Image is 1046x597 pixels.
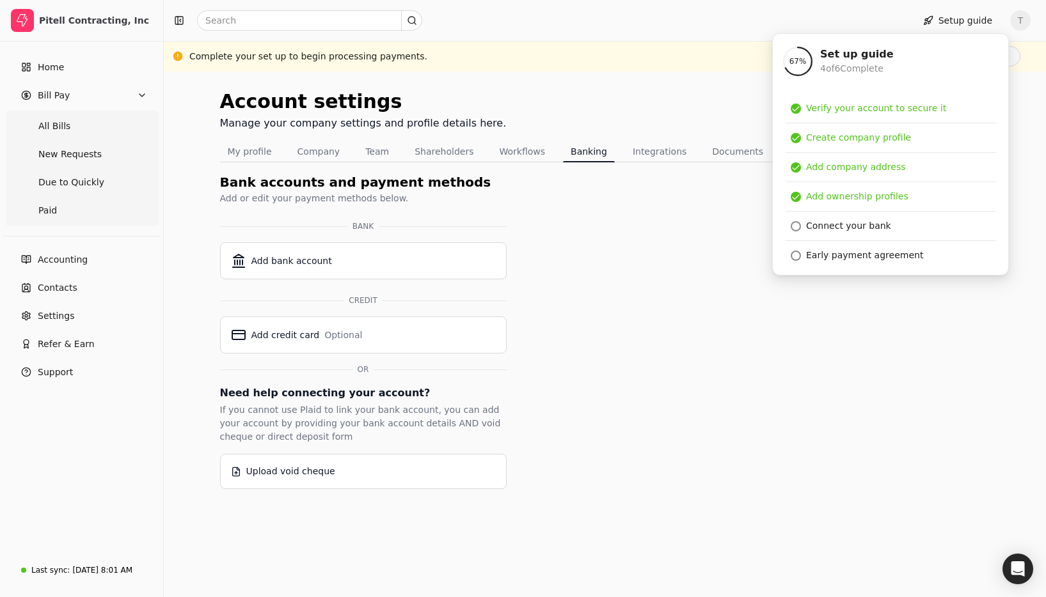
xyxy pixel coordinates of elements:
[491,141,553,162] button: Workflows
[38,281,77,295] span: Contacts
[358,364,369,375] span: OR
[353,221,374,232] span: BANK
[220,385,507,401] div: Need help connecting your account?
[5,54,158,80] a: Home
[5,247,158,272] a: Accounting
[8,141,155,167] a: New Requests
[8,113,155,139] a: All Bills
[38,204,57,217] span: Paid
[220,116,507,131] div: Manage your company settings and profile details here.
[5,275,158,300] a: Contacts
[820,62,894,75] div: 4 of 6 Complete
[789,56,807,67] span: 67 %
[39,14,152,27] div: Pitell Contracting, Inc
[349,295,377,306] span: CREDIT
[220,403,507,444] div: If you cannot use Plaid to link your bank account, you can add your account by providing your ban...
[5,331,158,357] button: Refer & Earn
[38,366,73,379] span: Support
[38,176,104,189] span: Due to Quickly
[806,160,906,174] div: Add company address
[220,141,280,162] button: My profile
[31,564,70,576] div: Last sync:
[913,10,1002,31] button: Setup guide
[38,253,88,267] span: Accounting
[251,254,332,268] div: Add bank account
[220,87,507,116] div: Account settings
[806,249,923,262] div: Early payment agreement
[806,102,946,115] div: Verify your account to secure it
[38,120,70,133] span: All Bills
[38,309,74,323] span: Settings
[220,173,507,192] div: Bank accounts and payment methods
[220,316,507,353] button: Add credit cardOptional
[38,148,102,161] span: New Requests
[625,141,694,162] button: Integrations
[251,329,320,342] div: Add credit card
[189,50,427,63] div: Complete your set up to begin processing payments.
[72,564,132,576] div: [DATE] 8:01 AM
[563,141,615,162] button: Banking
[806,131,911,144] div: Create company profile
[806,190,908,203] div: Add ownership profiles
[806,219,891,233] div: Connect your bank
[8,198,155,223] a: Paid
[407,141,481,162] button: Shareholders
[290,141,348,162] button: Company
[324,329,362,342] div: Optional
[704,141,771,162] button: Documents
[5,559,158,582] a: Last sync:[DATE] 8:01 AM
[220,192,507,205] div: Add or edit your payment methods below.
[197,10,422,31] input: Search
[5,82,158,108] button: Bill Pay
[38,89,70,102] span: Bill Pay
[8,169,155,195] a: Due to Quickly
[358,141,397,162] button: Team
[220,141,990,162] nav: Tabs
[38,337,95,351] span: Refer & Earn
[5,359,158,385] button: Support
[1010,10,1031,31] button: T
[220,454,507,489] button: Upload void cheque
[1002,554,1033,584] div: Open Intercom Messenger
[772,33,1009,275] div: Setup guide
[246,465,335,478] div: Upload void cheque
[220,242,507,279] button: Add bank account
[820,47,894,62] div: Set up guide
[5,303,158,329] a: Settings
[38,61,64,74] span: Home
